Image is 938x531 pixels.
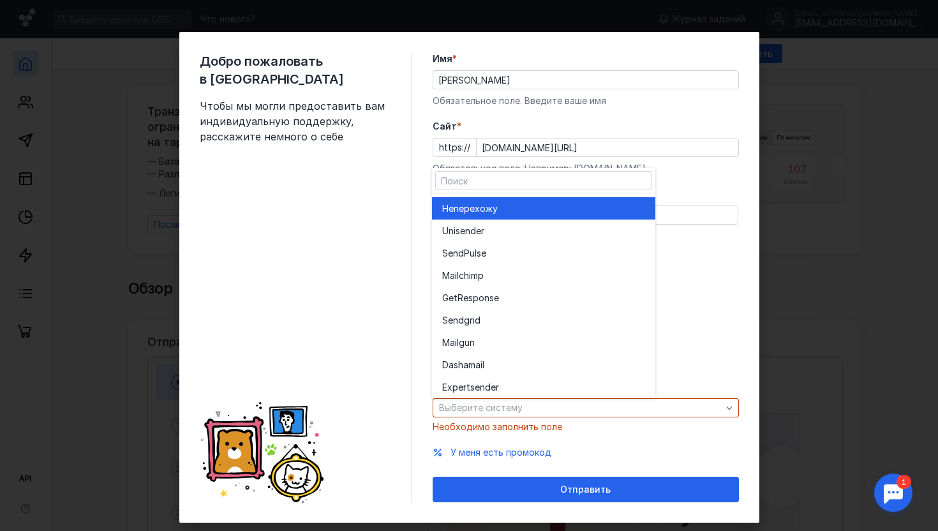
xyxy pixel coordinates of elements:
[432,194,655,398] div: grid
[432,287,655,309] button: GetResponse
[560,484,611,495] span: Отправить
[432,354,655,376] button: Dashamail
[433,94,739,107] div: Обязательное поле. Введите ваше имя
[450,446,551,459] button: У меня есть промокод
[433,52,452,65] span: Имя
[433,162,739,175] div: Обязательное поле. Например: [DOMAIN_NAME]
[432,264,655,287] button: Mailchimp
[450,447,551,458] span: У меня есть промокод
[481,225,484,237] span: r
[442,336,459,349] span: Mail
[432,376,655,398] button: Expertsender
[439,402,523,413] span: Выберите систему
[433,398,739,417] button: Выберите систему
[432,242,655,264] button: SendPulse
[200,98,391,144] span: Чтобы мы могли предоставить вам индивидуальную поддержку, расскажите немного о себе
[442,359,482,371] span: Dashamai
[442,247,481,260] span: SendPuls
[442,269,478,282] span: Mailchim
[432,309,655,331] button: Sendgrid
[432,220,655,242] button: Unisender
[442,381,452,394] span: Ex
[29,8,43,22] div: 1
[442,314,473,327] span: Sendgr
[442,225,481,237] span: Unisende
[436,172,651,190] input: Поиск
[433,421,739,433] div: Необходимо заполнить поле
[478,269,484,282] span: p
[449,292,499,304] span: etResponse
[432,331,655,354] button: Mailgun
[454,202,498,215] span: перехожу
[442,292,449,304] span: G
[482,359,484,371] span: l
[452,381,499,394] span: pertsender
[433,120,457,133] span: Cайт
[432,197,655,220] button: Неперехожу
[481,247,486,260] span: e
[473,314,480,327] span: id
[459,336,475,349] span: gun
[433,477,739,502] button: Отправить
[442,202,454,215] span: Не
[200,52,391,88] span: Добро пожаловать в [GEOGRAPHIC_DATA]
